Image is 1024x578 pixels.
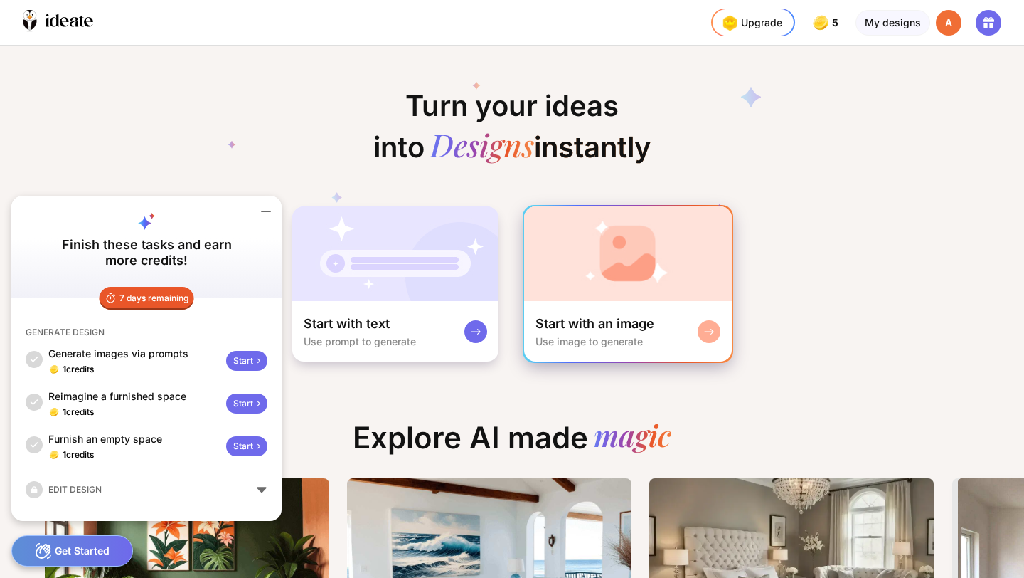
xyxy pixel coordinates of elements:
[855,10,930,36] div: My designs
[48,389,220,404] div: Reimagine a furnished space
[341,420,683,467] div: Explore AI made
[63,406,66,417] span: 1
[226,394,267,414] div: Start
[226,351,267,371] div: Start
[304,315,390,332] div: Start with text
[63,406,94,418] div: credits
[535,315,654,332] div: Start with an image
[63,449,94,461] div: credits
[100,287,194,310] div: 7 days remaining
[936,10,961,36] div: A
[48,347,220,361] div: Generate images via prompts
[718,11,782,34] div: Upgrade
[26,327,105,338] div: GENERATE DESIGN
[535,335,643,347] div: Use image to generate
[594,420,671,456] div: magic
[63,449,66,460] span: 1
[292,206,498,301] img: startWithTextCardBg.jpg
[524,206,732,301] img: startWithImageCardBg.jpg
[11,535,133,567] div: Get Started
[832,17,841,28] span: 5
[52,237,241,268] div: Finish these tasks and earn more credits!
[48,432,220,446] div: Furnish an empty space
[63,364,66,374] span: 1
[304,335,416,347] div: Use prompt to generate
[226,436,267,456] div: Start
[718,11,741,34] img: upgrade-nav-btn-icon.gif
[63,364,94,375] div: credits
